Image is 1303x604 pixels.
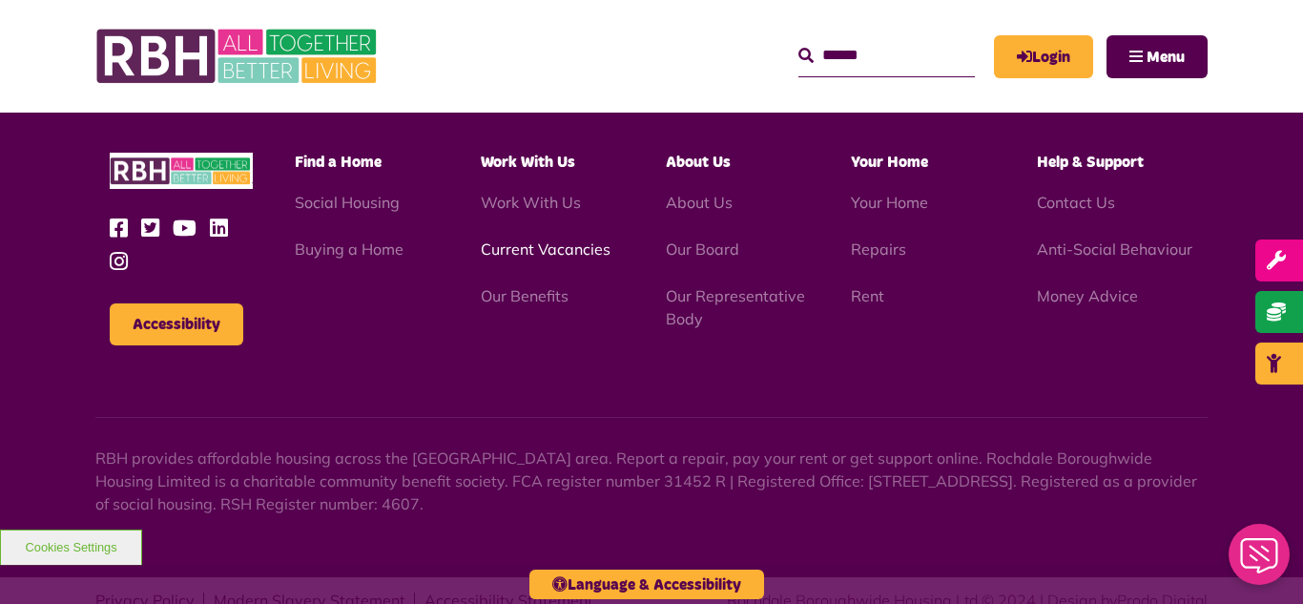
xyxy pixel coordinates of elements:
a: Social Housing [295,193,400,212]
input: Search [798,35,975,76]
a: Work With Us [481,193,581,212]
a: Current Vacancies [481,240,610,259]
a: Your Home [851,193,928,212]
iframe: Netcall Web Assistant for live chat [1217,518,1303,604]
a: Our Benefits [481,286,569,305]
a: About Us [666,193,733,212]
span: Your Home [851,155,928,170]
button: Language & Accessibility [529,570,764,599]
a: Our Representative Body [666,286,805,328]
a: Repairs [851,240,906,259]
a: Buying a Home [295,240,403,259]
a: MyRBH [994,35,1093,78]
span: Help & Support [1037,155,1144,170]
a: Contact Us [1037,193,1115,212]
p: RBH provides affordable housing across the [GEOGRAPHIC_DATA] area. Report a repair, pay your rent... [95,447,1208,515]
span: Work With Us [481,155,575,170]
a: Anti-Social Behaviour [1037,240,1192,259]
button: Accessibility [110,303,243,345]
a: Our Board [666,240,739,259]
span: Find a Home [295,155,382,170]
span: Menu [1147,50,1185,65]
img: RBH [95,19,382,94]
a: Money Advice [1037,286,1138,305]
span: About Us [666,155,731,170]
button: Navigation [1107,35,1208,78]
a: Rent [851,286,884,305]
img: RBH [110,153,253,190]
